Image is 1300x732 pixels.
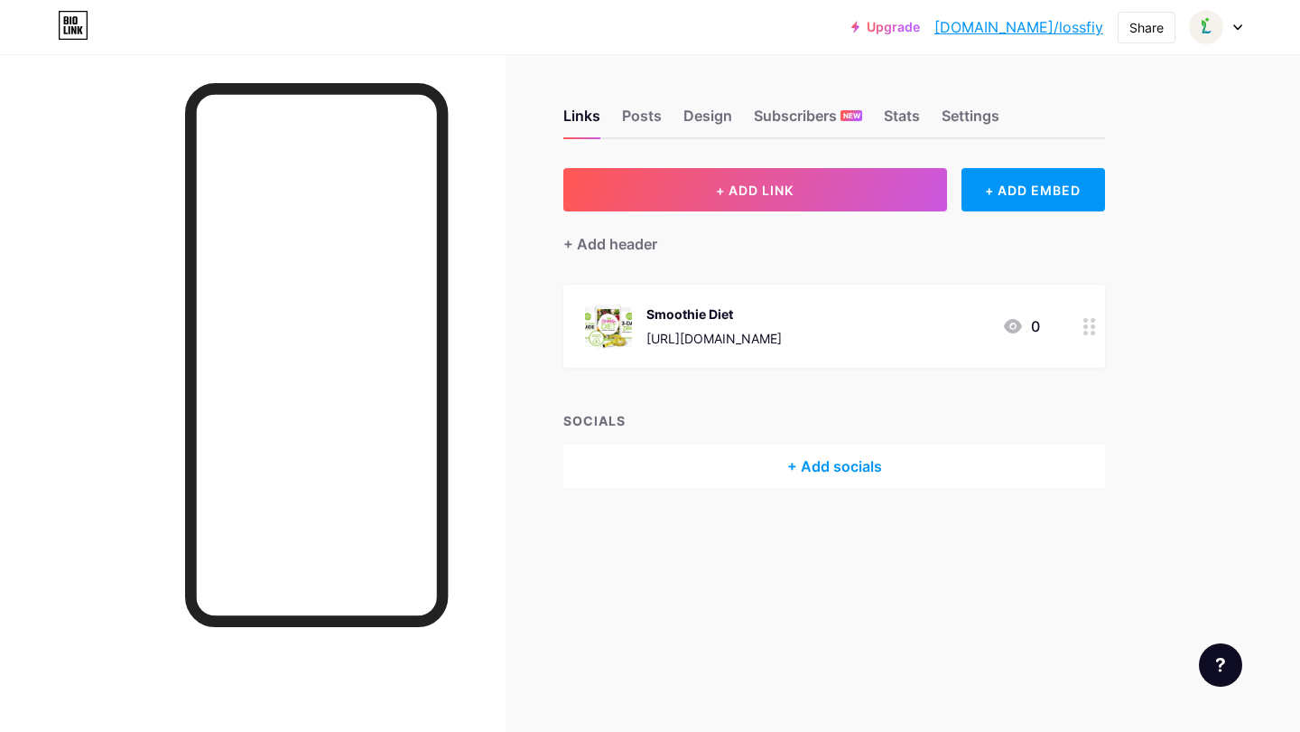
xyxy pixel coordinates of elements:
div: Stats [884,105,920,137]
div: + ADD EMBED [961,168,1105,211]
div: SOCIALS [563,411,1105,430]
div: Subscribers [754,105,862,137]
div: Links [563,105,600,137]
div: Design [683,105,732,137]
button: + ADD LINK [563,168,947,211]
div: [URL][DOMAIN_NAME] [646,329,782,348]
div: Smoothie Diet [646,305,782,324]
div: + Add header [563,233,657,255]
div: 0 [1002,315,1040,337]
div: Share [1129,18,1164,37]
img: lossfiy [1189,10,1223,44]
a: [DOMAIN_NAME]/lossfiy [934,16,1103,38]
div: Posts [622,105,662,137]
div: Settings [942,105,999,137]
a: Upgrade [851,20,920,34]
div: + Add socials [563,445,1105,488]
img: Smoothie Diet [585,303,632,350]
span: + ADD LINK [716,183,794,198]
span: NEW [843,110,860,121]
